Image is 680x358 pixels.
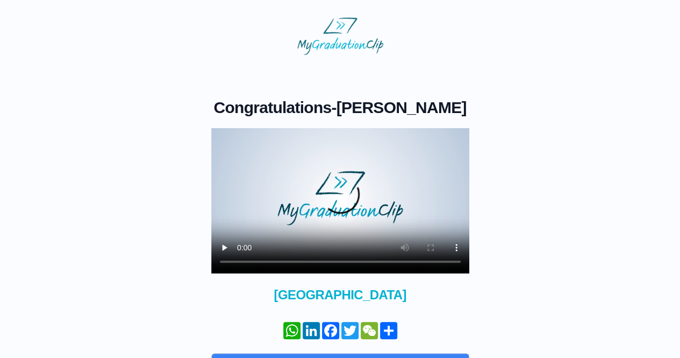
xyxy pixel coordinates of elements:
span: Congratulations [214,99,332,116]
a: LinkedIn [302,322,321,339]
a: Twitter [340,322,360,339]
a: Facebook [321,322,340,339]
span: [GEOGRAPHIC_DATA] [211,286,469,304]
a: WhatsApp [282,322,302,339]
a: Share [379,322,398,339]
a: WeChat [360,322,379,339]
img: MyGraduationClip [297,17,383,55]
span: [PERSON_NAME] [337,99,467,116]
h1: - [211,98,469,117]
